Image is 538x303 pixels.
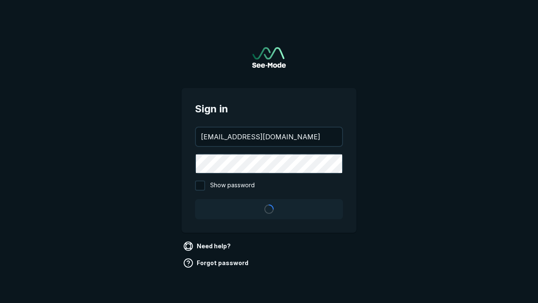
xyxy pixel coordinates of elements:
a: Forgot password [182,256,252,270]
span: Show password [210,181,255,191]
span: Sign in [195,101,343,117]
a: Need help? [182,239,234,253]
img: See-Mode Logo [252,47,286,68]
input: your@email.com [196,128,342,146]
a: Go to sign in [252,47,286,68]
